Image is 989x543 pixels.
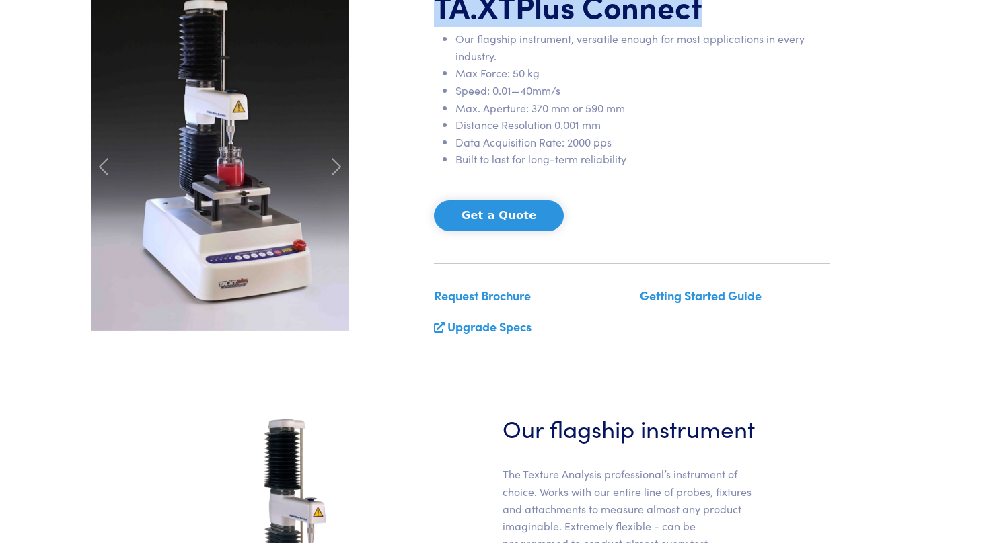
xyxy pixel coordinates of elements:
[640,287,762,304] a: Getting Started Guide
[455,65,830,82] li: Max Force: 50 kg
[455,30,830,65] li: Our flagship instrument, versatile enough for most applications in every industry.
[455,99,830,117] li: Max. Aperture: 370 mm or 590 mm
[434,287,531,304] a: Request Brochure
[455,151,830,168] li: Built to last for long-term reliability
[455,82,830,99] li: Speed: 0.01—40mm/s
[503,411,761,444] h3: Our flagship instrument
[455,116,830,134] li: Distance Resolution 0.001 mm
[434,200,564,231] button: Get a Quote
[447,318,532,335] a: Upgrade Specs
[455,134,830,151] li: Data Acquisition Rate: 2000 pps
